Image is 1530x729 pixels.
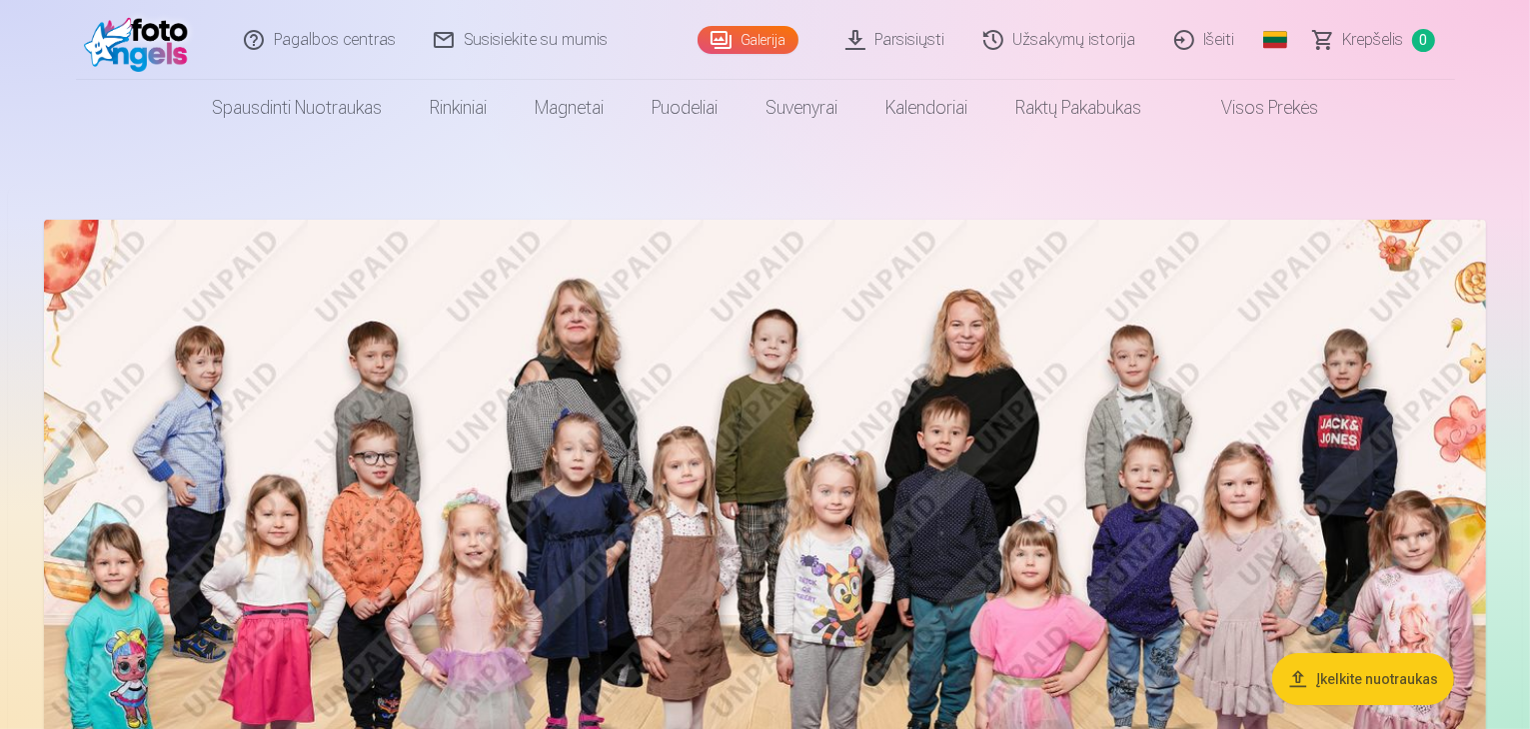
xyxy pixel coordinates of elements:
a: Suvenyrai [742,80,861,136]
a: Visos prekės [1165,80,1342,136]
img: /fa5 [84,8,199,72]
a: Galerija [698,26,798,54]
span: 0 [1412,29,1435,52]
a: Magnetai [511,80,628,136]
span: Krepšelis [1343,28,1404,52]
a: Raktų pakabukas [991,80,1165,136]
button: Įkelkite nuotraukas [1272,653,1454,705]
a: Puodeliai [628,80,742,136]
a: Spausdinti nuotraukas [188,80,406,136]
a: Kalendoriai [861,80,991,136]
a: Rinkiniai [406,80,511,136]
